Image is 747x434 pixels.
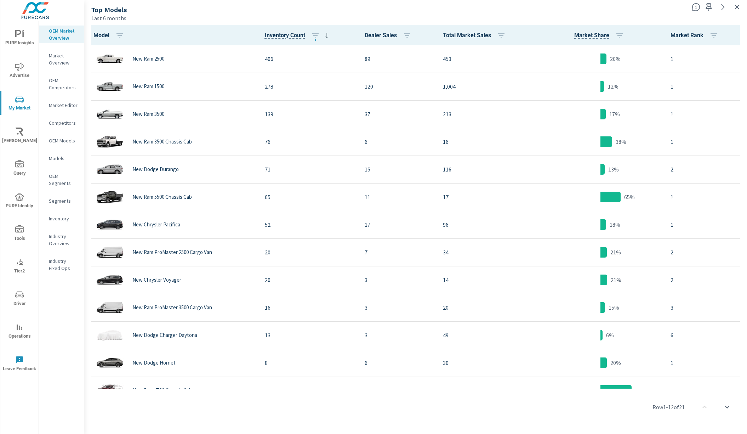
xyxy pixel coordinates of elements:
span: Tools [2,225,36,243]
p: 6 [671,331,739,339]
p: 96 [443,220,530,229]
div: Industry Fixed Ops [39,256,84,274]
span: PURE Insights [2,30,36,47]
p: New Ram 3500 Chassis Cab [132,139,192,145]
p: 7 [365,248,432,257]
p: Models [49,155,78,162]
p: 37 [365,110,432,118]
p: New Ram 1500 [132,83,164,90]
span: Market Share [574,31,627,40]
p: 16 [265,303,353,312]
p: 2 [671,248,739,257]
img: glamour [96,380,124,401]
img: glamour [96,131,124,152]
p: 65% [624,193,635,201]
span: Operations [2,323,36,340]
p: New Chrysler Pacifica [132,221,180,228]
div: Inventory [39,213,84,224]
img: glamour [96,76,124,97]
p: 139 [265,110,353,118]
div: Market Overview [39,50,84,68]
p: 8 [265,359,353,367]
p: 20 [443,303,530,312]
h5: Top Models [91,6,127,13]
p: 120 [365,82,432,91]
span: Leave Feedback [2,356,36,373]
img: glamour [96,159,124,180]
p: New Ram 3500 [132,111,164,117]
p: Industry Overview [49,233,78,247]
p: 20 [265,248,353,257]
p: New Ram ProMaster 3500 Cargo Van [132,304,212,311]
p: Row 1 - 12 of 21 [652,403,685,411]
p: New Ram 5500 Chassis Cab [132,194,192,200]
img: glamour [96,242,124,263]
p: 2 [671,276,739,284]
p: Last 6 months [91,14,126,22]
p: 1 [671,82,739,91]
p: New Chrysler Voyager [132,277,181,283]
span: Market Share [574,31,609,40]
p: 1 [671,359,739,367]
p: 2 [671,165,739,174]
p: 1 [671,193,739,201]
p: Market Overview [49,52,78,66]
p: 14 [443,276,530,284]
p: Competitors [49,119,78,126]
p: 1 [671,137,739,146]
p: OEM Market Overview [49,27,78,41]
span: Query [2,160,36,177]
p: Segments [49,197,78,204]
img: glamour [96,103,124,125]
p: 18% [610,220,620,229]
p: 17 [365,220,432,229]
span: Driver [2,291,36,308]
img: glamour [96,352,124,373]
p: New Ram 2500 [132,56,164,62]
p: New Dodge Hornet [132,360,176,366]
p: 1 [671,55,739,63]
p: 1,004 [443,82,530,91]
div: Competitors [39,118,84,128]
p: 6 [365,359,432,367]
img: glamour [96,297,124,318]
span: Market Rank [671,31,721,40]
img: glamour [96,269,124,291]
span: Advertise [2,62,36,80]
p: 34 [443,248,530,257]
div: Industry Overview [39,231,84,249]
p: 16 [443,137,530,146]
p: 21% [610,248,621,257]
p: 13 [265,331,353,339]
p: 453 [443,55,530,63]
p: 20 [265,276,353,284]
p: 15% [609,303,619,312]
button: scroll to bottom [719,399,736,416]
p: 3 [365,331,432,339]
p: 49 [443,331,530,339]
span: Inventory Count [265,31,331,40]
div: OEM Competitors [39,75,84,93]
img: glamour [96,48,124,69]
p: 12% [608,82,618,91]
p: New Dodge Charger Daytona [132,332,197,338]
span: Dealer Sales [365,31,414,40]
p: 13% [608,165,619,174]
p: 17% [609,110,620,118]
img: glamour [96,214,124,235]
p: 1 [671,110,739,118]
p: 3 [365,276,432,284]
div: Market Editor [39,100,84,111]
p: New Dodge Durango [132,166,179,173]
p: Industry Fixed Ops [49,258,78,272]
div: OEM Segments [39,171,84,188]
p: 76 [265,137,353,146]
p: 89 [365,55,432,63]
p: Inventory [49,215,78,222]
span: PURE Identity [2,193,36,210]
p: 6 [365,137,432,146]
div: Models [39,153,84,164]
p: 20% [610,359,621,367]
p: 11 [365,193,432,201]
img: glamour [96,325,124,346]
